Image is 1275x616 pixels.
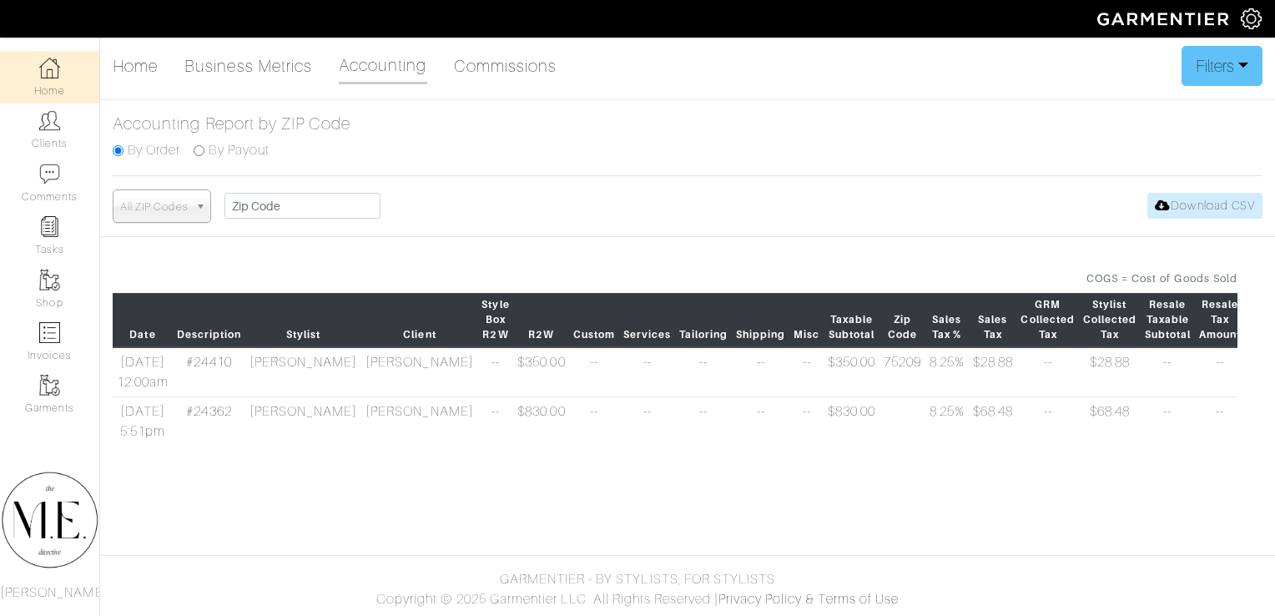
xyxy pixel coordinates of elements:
[925,293,969,347] th: Sales Tax %
[789,293,824,347] th: Misc
[824,396,879,445] td: $830.00
[113,114,1262,134] h5: Accounting Report by ZIP Code
[1079,293,1141,347] th: Stylist Collected Tax
[478,293,514,347] th: Style Box R2W
[113,396,173,445] td: [DATE] 5:51pm
[569,347,619,396] td: --
[1195,347,1245,396] td: --
[824,347,879,396] td: $350.00
[879,347,925,396] td: 75209
[675,293,732,347] th: Tailoring
[454,49,557,83] a: Commissions
[376,592,714,607] span: Copyright © 2025 Garmentier LLC. All Rights Reserved.
[39,58,60,78] img: dashboard-icon-dbcd8f5a0b271acd01030246c82b418ddd0df26cd7fceb0bd07c9910d44c42f6.png
[245,396,361,445] td: [PERSON_NAME]
[675,347,732,396] td: --
[478,347,514,396] td: --
[789,396,824,445] td: --
[113,270,1237,286] div: COGS = Cost of Goods Sold
[569,396,619,445] td: --
[224,193,380,219] input: Zip Code
[245,293,361,347] th: Stylist
[1079,347,1141,396] td: $28.88
[1195,396,1245,445] td: --
[39,270,60,290] img: garments-icon-b7da505a4dc4fd61783c78ac3ca0ef83fa9d6f193b1c9dc38574b1d14d53ca28.png
[1079,396,1141,445] td: $68.48
[128,140,180,160] label: By Order
[1141,293,1195,347] th: Resale Taxable Subtotal
[173,293,245,347] th: Description
[1089,4,1241,33] img: garmentier-logo-header-white-b43fb05a5012e4ada735d5af1a66efaba907eab6374d6393d1fbf88cb4ef424d.png
[184,49,312,83] a: Business Metrics
[120,190,189,224] span: All ZIP Codes
[245,347,361,396] td: [PERSON_NAME]
[39,216,60,237] img: reminder-icon-8004d30b9f0a5d33ae49ab947aed9ed385cf756f9e5892f1edd6e32f2345188e.png
[732,347,789,396] td: --
[1182,46,1262,86] button: Filters
[113,293,173,347] th: Date
[39,164,60,184] img: comment-icon-a0a6a9ef722e966f86d9cbdc48e553b5cf19dbc54f86b18d962a5391bc8f6eb6.png
[1195,293,1245,347] th: Resale Tax Amount
[732,293,789,347] th: Shipping
[339,48,427,84] a: Accounting
[619,396,675,445] td: --
[969,347,1017,396] td: $28.88
[732,396,789,445] td: --
[925,396,969,445] td: 8.25%
[619,293,675,347] th: Services
[39,110,60,131] img: clients-icon-6bae9207a08558b7cb47a8932f037763ab4055f8c8b6bfacd5dc20c3e0201464.png
[879,293,925,347] th: Zip Code
[1017,347,1079,396] td: --
[361,396,477,445] td: [PERSON_NAME]
[361,293,477,347] th: Client
[969,396,1017,445] td: $68.48
[113,347,173,396] td: [DATE] 12:00am
[1241,8,1262,29] img: gear-icon-white-bd11855cb880d31180b6d7d6211b90ccbf57a29d726f0c71d8c61bd08dd39cc2.png
[718,592,899,607] a: Privacy Policy & Terms of Use
[478,396,514,445] td: --
[619,347,675,396] td: --
[186,404,231,419] a: #24362
[361,347,477,396] td: [PERSON_NAME]
[513,293,569,347] th: R2W
[1017,293,1079,347] th: GRM Collected Tax
[513,347,569,396] td: $350.00
[969,293,1017,347] th: Sales Tax
[824,293,879,347] th: Taxable Subtotal
[569,293,619,347] th: Custom
[39,375,60,396] img: garments-icon-b7da505a4dc4fd61783c78ac3ca0ef83fa9d6f193b1c9dc38574b1d14d53ca28.png
[513,396,569,445] td: $830.00
[925,347,969,396] td: 8.25%
[1141,396,1195,445] td: --
[113,49,158,83] a: Home
[675,396,732,445] td: --
[789,347,824,396] td: --
[39,322,60,343] img: orders-icon-0abe47150d42831381b5fb84f609e132dff9fe21cb692f30cb5eec754e2cba89.png
[1017,396,1079,445] td: --
[1141,347,1195,396] td: --
[209,140,269,160] label: By Payout
[186,355,231,370] a: #24410
[1147,193,1262,219] a: Download CSV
